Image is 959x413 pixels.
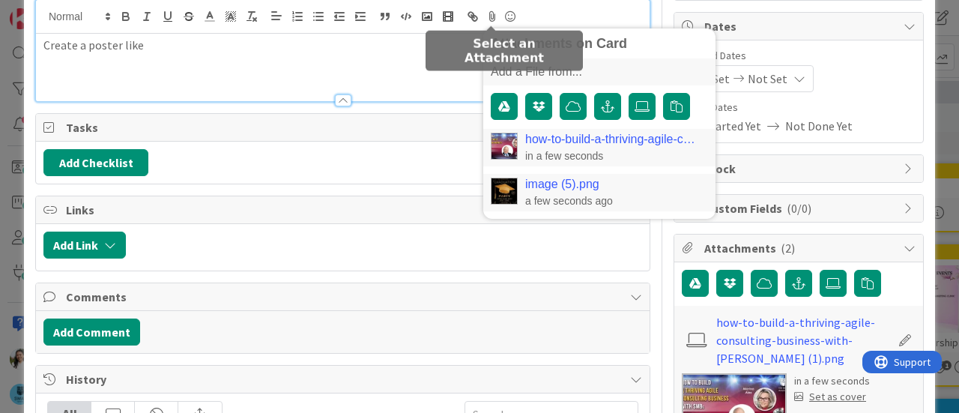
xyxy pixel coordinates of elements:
[43,319,140,346] button: Add Comment
[525,178,599,191] a: image (5).png
[704,160,896,178] span: Block
[716,313,890,367] a: how-to-build-a-thriving-agile-consulting-business-with-[PERSON_NAME] (1).png
[682,48,916,64] span: Planned Dates
[483,58,716,85] div: Add a File from...
[43,232,126,259] button: Add Link
[525,149,701,163] div: in a few seconds
[682,117,761,135] span: Not Started Yet
[43,37,642,54] p: Create a poster like
[491,36,708,51] div: Attachments on Card
[66,118,623,136] span: Tasks
[704,239,896,257] span: Attachments
[785,117,853,135] span: Not Done Yet
[432,37,577,65] h5: Select an Attachment
[66,370,623,388] span: History
[781,241,795,256] span: ( 2 )
[704,17,896,35] span: Dates
[794,389,866,405] div: Set as cover
[704,199,896,217] span: Custom Fields
[682,100,916,115] span: Actual Dates
[525,133,701,146] a: how-to-build-a-thriving-agile-consulting-business-with-[PERSON_NAME] (1).png
[66,201,623,219] span: Links
[66,288,623,306] span: Comments
[31,2,68,20] span: Support
[794,373,870,389] div: in a few seconds
[525,194,613,208] div: a few seconds ago
[748,70,787,88] span: Not Set
[787,201,811,216] span: ( 0/0 )
[43,149,148,176] button: Add Checklist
